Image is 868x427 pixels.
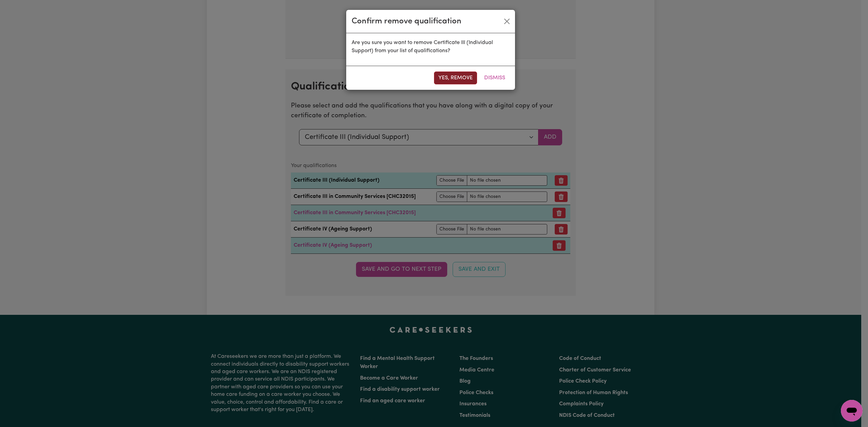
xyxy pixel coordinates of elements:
p: Are you sure you want to remove Certificate III (Individual Support) from your list of qualificat... [352,39,510,55]
iframe: Button to launch messaging window [841,400,863,422]
div: Confirm remove qualification [352,15,461,27]
button: Dismiss [480,72,510,84]
button: Close [501,16,512,27]
button: Yes, remove [434,72,477,84]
